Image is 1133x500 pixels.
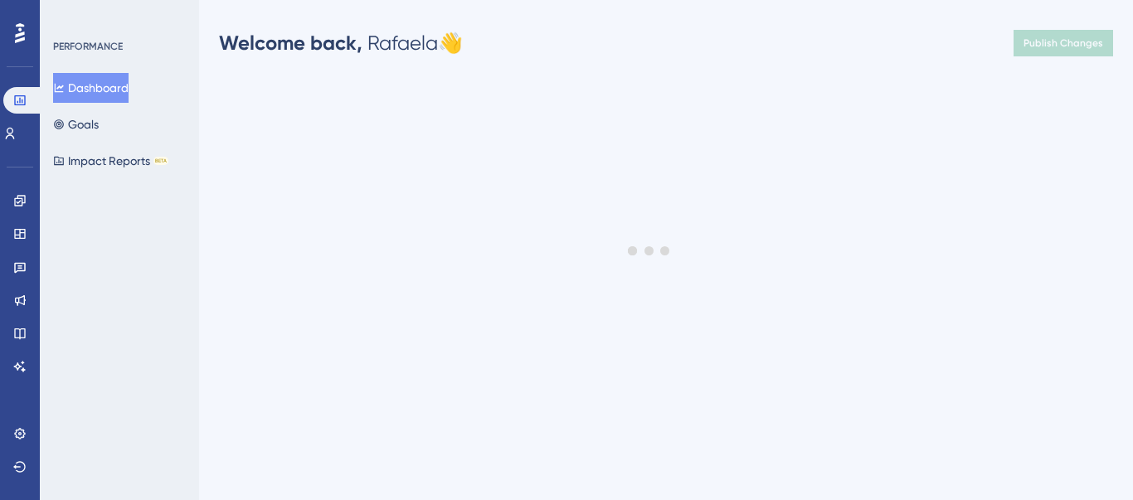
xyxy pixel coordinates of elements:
[53,73,129,103] button: Dashboard
[53,146,168,176] button: Impact ReportsBETA
[53,40,123,53] div: PERFORMANCE
[219,30,463,56] div: Rafaela 👋
[53,109,99,139] button: Goals
[1024,36,1103,50] span: Publish Changes
[1014,30,1113,56] button: Publish Changes
[219,31,362,55] span: Welcome back,
[153,157,168,165] div: BETA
